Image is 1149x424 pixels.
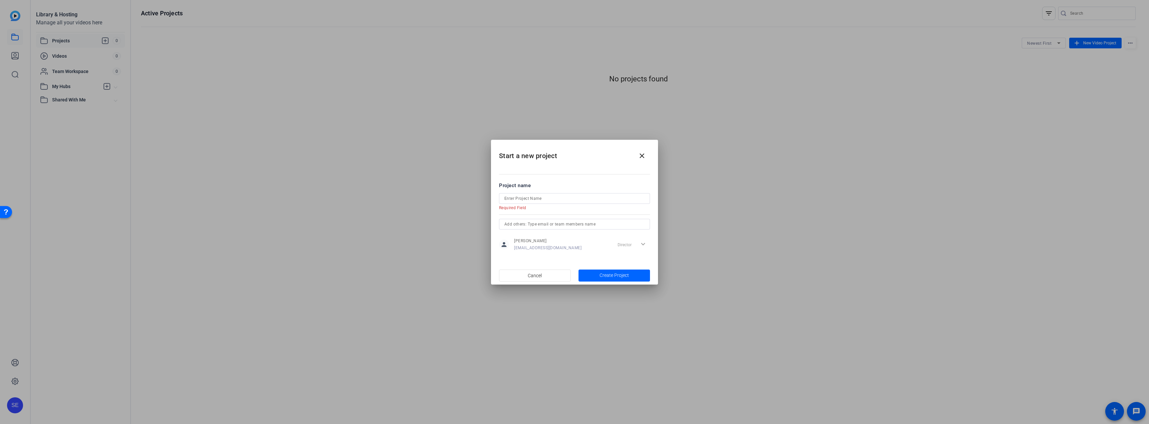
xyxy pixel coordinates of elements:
[514,245,582,251] span: [EMAIL_ADDRESS][DOMAIN_NAME]
[499,240,509,250] mat-icon: person
[504,220,645,228] input: Add others: Type email or team members name
[499,182,650,189] div: Project name
[514,238,582,244] span: [PERSON_NAME]
[491,140,658,167] h2: Start a new project
[579,270,650,282] button: Create Project
[638,152,646,160] mat-icon: close
[504,194,645,202] input: Enter Project Name
[528,269,542,282] span: Cancel
[499,270,571,282] button: Cancel
[600,272,629,279] span: Create Project
[499,204,645,210] mat-error: Required Field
